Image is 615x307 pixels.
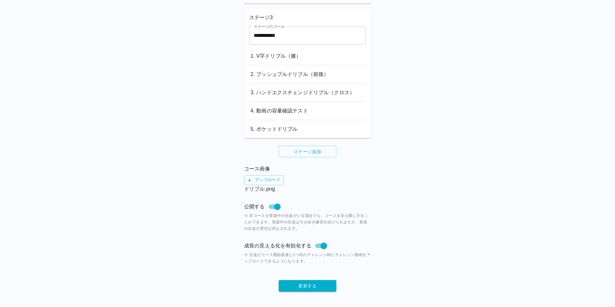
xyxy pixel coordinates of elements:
[244,252,371,265] span: ※ 生徒がコース開始直後と1つ目のチャレンジ時にチャレンジ動画をアップロードできるようになります。
[250,52,301,60] p: 1. V字ドリブル（膝）
[244,242,311,250] p: 成長の見える化を有効化する
[250,89,355,96] p: 3. ハンドエクスチェンジドリブル（クロス）
[250,125,298,133] p: 5. ポケットドリブル
[254,24,285,29] label: ステージのゴール
[244,165,371,173] p: コース画像
[244,185,371,193] p: ドリブル.png
[249,14,273,21] p: ステージ 3
[279,146,336,158] button: ステージ追加
[279,280,336,292] button: 更新する
[244,203,265,211] p: 公開する
[250,107,308,115] p: 4. 動画の容量確認テスト
[250,71,329,78] p: 2. プッシュプルドリブル（前後）
[244,213,371,232] span: ※ 本コースを受講中の生徒がいる場合でも、コースを非公開にすることができます。受講中の生徒は引き続き練習を続けられますが、新規の生徒の受付は停止されます。
[244,175,284,185] label: アップロード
